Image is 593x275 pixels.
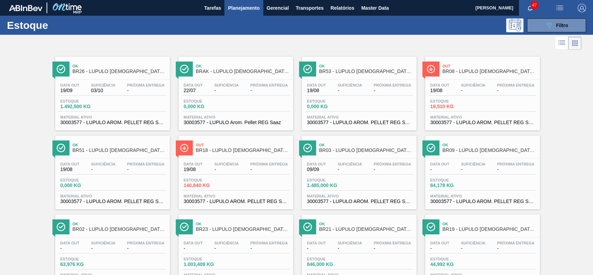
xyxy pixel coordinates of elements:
a: ÍconeOkBR26 - LÚPULO [DEMOGRAPHIC_DATA] [PERSON_NAME]Data out19/09Suficiência03/10Próxima Entrega... [50,51,173,130]
span: 03/10 [91,88,115,93]
span: - [127,246,165,251]
span: 30003577 - LUPULO AROM. PELLET REG SAAZ [430,120,535,125]
span: Data out [184,83,203,87]
span: Suficiência [338,162,362,166]
span: Data out [307,83,326,87]
div: Pogramando: nenhum usuário selecionado [506,18,524,32]
span: Material ativo [184,194,288,198]
span: Próxima Entrega [374,241,411,245]
button: Notificações [519,3,541,13]
span: Estoque [184,99,232,103]
span: Data out [60,162,80,166]
span: 47 [531,1,538,9]
span: Estoque [60,99,109,103]
span: - [91,167,115,172]
span: Suficiência [91,83,115,87]
span: Material ativo [307,194,411,198]
span: Próxima Entrega [497,83,535,87]
span: Estoque [307,178,356,182]
span: 1.003,409 KG [184,262,232,267]
span: Filtro [556,23,568,28]
a: ÍconeOkBR03 - LÚPULO [DEMOGRAPHIC_DATA] PELLET SAAZData out09/09Suficiência-Próxima Entrega-Estoq... [297,130,420,209]
span: Suficiência [461,83,485,87]
span: 0,000 KG [60,183,109,188]
span: Gerencial [267,4,289,12]
span: BR21 - LÚPULO AROMÁTICO PELLET SAAZ [319,227,413,232]
span: - [374,246,411,251]
a: ÍconeOutBR08 - LÚPULO [DEMOGRAPHIC_DATA] [PERSON_NAME]Data out19/08Suficiência-Próxima Entrega-Es... [420,51,543,130]
span: 19/08 [184,167,203,172]
a: ÍconeOkBRAK - LÚPULO [DEMOGRAPHIC_DATA] PELLET SAAZData out22/07Suficiência-Próxima Entrega-Estoq... [173,51,297,130]
span: BR18 - LÚPULO AROMÁTICO PELLET SAAZ [196,148,290,153]
span: Data out [430,162,450,166]
span: 0,000 KG [307,104,356,109]
span: Estoque [307,99,356,103]
span: Data out [60,241,80,245]
h1: Estoque [7,21,109,29]
span: - [214,88,239,93]
span: Ok [73,64,166,68]
span: BR26 - LÚPULO AROMÁTICO PELLET SAAZ [73,69,166,74]
span: Data out [184,162,203,166]
span: Ok [443,222,536,226]
span: Data out [307,241,326,245]
span: - [60,246,80,251]
span: - [497,246,535,251]
span: Ok [319,222,413,226]
img: Ícone [57,144,65,152]
span: - [214,246,239,251]
span: Ok [196,64,290,68]
span: Próxima Entrega [497,162,535,166]
span: Estoque [430,99,479,103]
span: Próxima Entrega [374,83,411,87]
span: Relatórios [330,4,354,12]
span: Ok [196,222,290,226]
span: 1.485,000 KG [307,183,356,188]
span: Planejamento [228,4,260,12]
span: Ok [319,143,413,147]
img: Logout [578,4,586,12]
span: BR03 - LÚPULO AROMÁTICO PELLET SAAZ [319,148,413,153]
span: BR08 - LÚPULO AROMÁTICO PELLET SAAZ [443,69,536,74]
span: - [338,88,362,93]
span: 22/07 [184,88,203,93]
span: - [307,246,326,251]
div: Visão em Cards [568,37,582,50]
span: - [127,167,165,172]
span: 0,000 KG [184,104,232,109]
img: Ícone [57,65,65,73]
a: ÍconeOkBR09 - LÚPULO [DEMOGRAPHIC_DATA] PELLET SAAZData out-Suficiência-Próxima Entrega-Estoque84... [420,130,543,209]
span: BR23 - LÚPULO AROMÁTICO PELLET SAAZ [196,227,290,232]
span: - [338,167,362,172]
span: Estoque [184,178,232,182]
span: 30003577 - LUPULO AROM. PELLET REG SAAZ [307,199,411,204]
span: - [497,167,535,172]
span: - [250,167,288,172]
span: - [430,167,450,172]
span: - [461,246,485,251]
span: - [374,167,411,172]
span: Ok [443,143,536,147]
span: - [461,167,485,172]
span: 30003577 - LUPULO Arom. Pellet REG Saaz [184,120,288,125]
span: Estoque [430,257,479,261]
span: Data out [184,241,203,245]
span: - [461,88,485,93]
span: BRAK - LÚPULO AROMÁTICO PELLET SAAZ [196,69,290,74]
a: ÍconeOutBR18 - LÚPULO [DEMOGRAPHIC_DATA] PELLET SAAZData out19/08Suficiência-Próxima Entrega-Esto... [173,130,297,209]
span: Transportes [296,4,323,12]
img: userActions [555,4,564,12]
span: - [497,88,535,93]
img: Ícone [180,223,189,231]
span: Suficiência [214,83,239,87]
span: BR02 - LÚPULO AROMÁTICO PELLET SAAZ [73,227,166,232]
span: Próxima Entrega [374,162,411,166]
img: Ícone [427,144,435,152]
span: 846,000 KG [307,262,356,267]
span: - [374,88,411,93]
span: - [250,88,288,93]
img: Ícone [427,223,435,231]
span: Data out [60,83,80,87]
span: Suficiência [338,241,362,245]
span: 19/09 [60,88,80,93]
